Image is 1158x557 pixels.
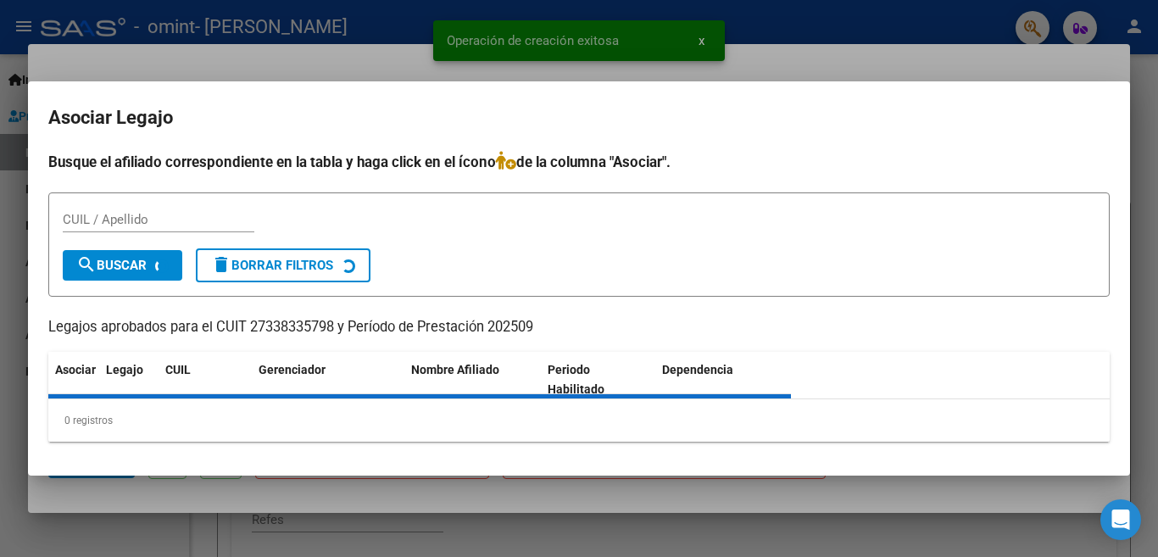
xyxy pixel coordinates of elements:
[63,250,182,281] button: Buscar
[76,254,97,275] mat-icon: search
[211,258,333,273] span: Borrar Filtros
[1100,499,1141,540] div: Open Intercom Messenger
[541,352,655,408] datatable-header-cell: Periodo Habilitado
[99,352,159,408] datatable-header-cell: Legajo
[404,352,541,408] datatable-header-cell: Nombre Afiliado
[211,254,231,275] mat-icon: delete
[106,363,143,376] span: Legajo
[48,399,1110,442] div: 0 registros
[76,258,147,273] span: Buscar
[48,102,1110,134] h2: Asociar Legajo
[252,352,404,408] datatable-header-cell: Gerenciador
[165,363,191,376] span: CUIL
[48,151,1110,173] h4: Busque el afiliado correspondiente en la tabla y haga click en el ícono de la columna "Asociar".
[662,363,733,376] span: Dependencia
[48,352,99,408] datatable-header-cell: Asociar
[55,363,96,376] span: Asociar
[655,352,792,408] datatable-header-cell: Dependencia
[259,363,326,376] span: Gerenciador
[159,352,252,408] datatable-header-cell: CUIL
[548,363,604,396] span: Periodo Habilitado
[411,363,499,376] span: Nombre Afiliado
[196,248,370,282] button: Borrar Filtros
[48,317,1110,338] p: Legajos aprobados para el CUIT 27338335798 y Período de Prestación 202509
